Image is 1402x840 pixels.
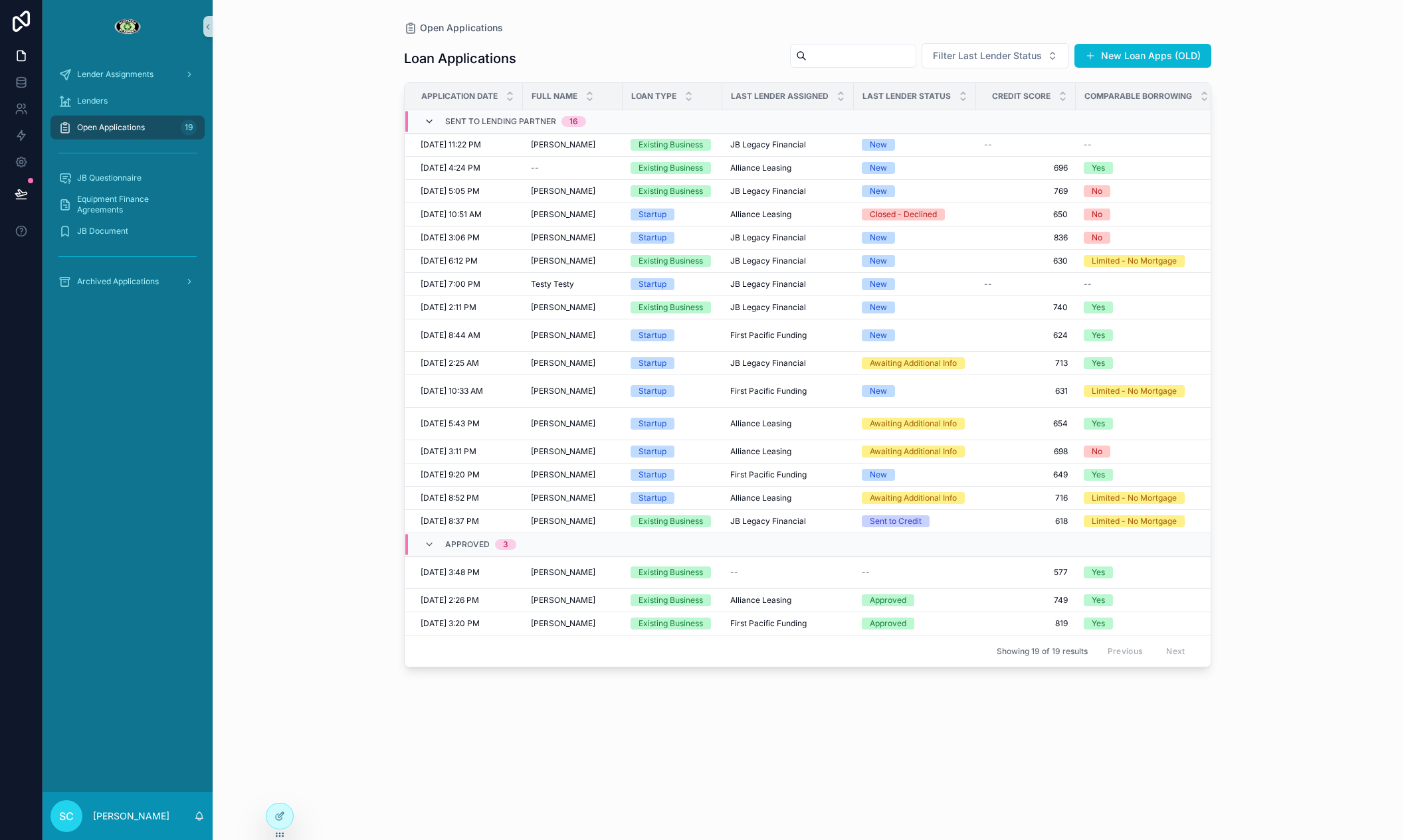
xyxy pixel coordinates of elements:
div: Startup [639,278,666,290]
span: Last Lender Status [862,91,951,102]
a: New [862,278,968,290]
a: Existing Business [631,618,714,630]
a: 819 [984,618,1068,629]
a: Startup [631,385,714,397]
a: [DATE] 7:00 PM [421,279,515,290]
span: 836 [984,232,1068,243]
button: New Loan Apps (OLD) [1074,44,1211,68]
a: [PERSON_NAME] [531,469,615,480]
span: [PERSON_NAME] [531,209,595,220]
span: JB Legacy Financial [730,516,806,527]
span: 650 [984,209,1068,220]
span: Lender Assignments [77,69,153,80]
a: Startup [631,329,714,341]
a: JB Legacy Financial [730,232,846,243]
a: No [1084,446,1209,458]
span: [DATE] 8:37 PM [421,516,479,527]
a: Awaiting Additional Info [862,492,968,504]
div: Yes [1092,566,1105,578]
a: [PERSON_NAME] [531,446,615,457]
span: [PERSON_NAME] [531,139,595,150]
div: Existing Business [639,185,703,197]
a: [PERSON_NAME] [531,618,615,629]
span: First Pacific Funding [730,469,807,480]
span: Approved [445,539,490,550]
a: [PERSON_NAME] [531,595,615,606]
a: Existing Business [631,185,714,197]
span: [PERSON_NAME] [531,618,595,629]
div: New [870,301,887,313]
span: -- [1084,279,1092,290]
span: [PERSON_NAME] [531,567,595,578]
a: Open Applications19 [50,116,205,139]
a: JB Legacy Financial [730,302,846,313]
a: 769 [984,186,1068,197]
span: [PERSON_NAME] [531,595,595,606]
span: First Pacific Funding [730,618,807,629]
a: First Pacific Funding [730,618,846,629]
a: Alliance Leasing [730,163,846,173]
a: 649 [984,469,1068,480]
a: First Pacific Funding [730,330,846,341]
a: -- [984,279,1068,290]
a: Yes [1084,594,1209,606]
span: [DATE] 9:20 PM [421,469,480,480]
a: [PERSON_NAME] [531,418,615,429]
span: [PERSON_NAME] [531,186,595,197]
a: JB Questionnaire [50,166,205,190]
button: Select Button [922,43,1069,68]
div: Startup [639,492,666,504]
span: 740 [984,302,1068,313]
span: 577 [984,567,1068,578]
span: JB Legacy Financial [730,279,806,290]
span: Comparable Borrowing [1084,91,1192,102]
span: JB Legacy Financial [730,358,806,369]
a: Yes [1084,469,1209,481]
a: Startup [631,418,714,430]
div: Limited - No Mortgage [1092,515,1177,527]
a: JB Legacy Financial [730,279,846,290]
div: Yes [1092,162,1105,174]
a: 618 [984,516,1068,527]
a: Open Applications [404,21,503,35]
span: [DATE] 2:25 AM [421,358,479,369]
a: First Pacific Funding [730,386,846,396]
div: 19 [181,120,197,135]
div: New [870,385,887,397]
span: Loan Type [631,91,676,102]
a: New [862,301,968,313]
div: Existing Business [639,515,703,527]
span: [DATE] 5:05 PM [421,186,480,197]
a: Limited - No Mortgage [1084,492,1209,504]
a: Awaiting Additional Info [862,418,968,430]
a: JB Legacy Financial [730,358,846,369]
span: First Pacific Funding [730,330,807,341]
a: [DATE] 9:20 PM [421,469,515,480]
div: Closed - Declined [870,209,937,220]
div: New [870,162,887,174]
div: Limited - No Mortgage [1092,492,1177,504]
a: New [862,329,968,341]
a: [PERSON_NAME] [531,493,615,503]
a: 696 [984,163,1068,173]
div: Existing Business [639,301,703,313]
span: 716 [984,493,1068,503]
a: Alliance Leasing [730,418,846,429]
div: Awaiting Additional Info [870,492,957,504]
a: Awaiting Additional Info [862,357,968,369]
a: [PERSON_NAME] [531,186,615,197]
span: Archived Applications [77,276,159,287]
a: [PERSON_NAME] [531,209,615,220]
a: Limited - No Mortgage [1084,255,1209,267]
a: Approved [862,594,968,606]
div: Existing Business [639,594,703,606]
span: [DATE] 8:52 PM [421,493,479,503]
div: Approved [870,618,906,630]
a: Yes [1084,566,1209,578]
span: [PERSON_NAME] [531,516,595,527]
div: New [870,255,887,267]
